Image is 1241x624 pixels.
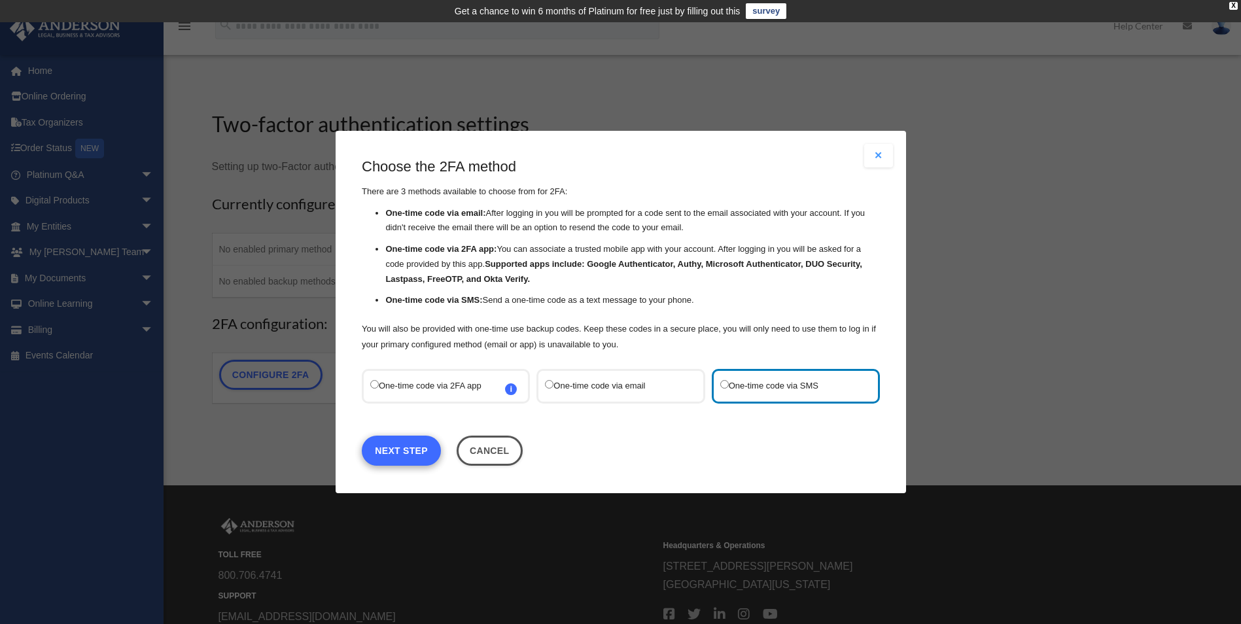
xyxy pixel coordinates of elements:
strong: Supported apps include: Google Authenticator, Authy, Microsoft Authenticator, DUO Security, Lastp... [385,259,862,284]
strong: One-time code via SMS: [385,296,482,305]
strong: One-time code via 2FA app: [385,244,497,254]
button: Close this dialog window [456,436,522,466]
input: One-time code via email [545,380,553,389]
li: You can associate a trusted mobile app with your account. After logging in you will be asked for ... [385,242,880,286]
a: survey [746,3,786,19]
p: You will also be provided with one-time use backup codes. Keep these codes in a secure place, you... [362,321,880,353]
label: One-time code via SMS [720,377,858,395]
div: close [1229,2,1238,10]
span: i [505,383,517,395]
li: Send a one-time code as a text message to your phone. [385,294,880,309]
h3: Choose the 2FA method [362,157,880,177]
a: Next Step [362,436,441,466]
input: One-time code via 2FA appi [370,380,379,389]
strong: One-time code via email: [385,208,485,218]
input: One-time code via SMS [720,380,728,389]
div: There are 3 methods available to choose from for 2FA: [362,157,880,353]
label: One-time code via 2FA app [370,377,508,395]
label: One-time code via email [545,377,683,395]
button: Close modal [864,144,893,167]
li: After logging in you will be prompted for a code sent to the email associated with your account. ... [385,206,880,236]
div: Get a chance to win 6 months of Platinum for free just by filling out this [455,3,741,19]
